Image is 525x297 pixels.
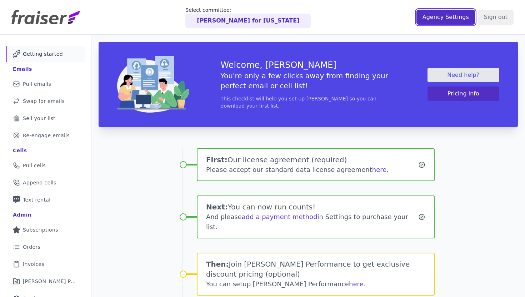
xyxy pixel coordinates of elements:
[6,239,85,255] a: Orders
[13,147,27,154] div: Cells
[23,179,56,186] span: Append cells
[206,212,418,232] div: And please in Settings to purchase your list.
[427,68,500,82] a: Need help?
[117,56,189,113] img: img
[221,59,396,71] h3: Welcome, [PERSON_NAME]
[478,10,514,25] input: Sign out
[23,98,65,105] span: Swap for emails
[206,165,418,175] div: Please accept our standard data license agreement
[23,115,55,122] span: Sell your list
[6,222,85,238] a: Subscriptions
[416,10,475,25] input: Agency Settings
[206,155,418,165] h1: Our license agreement (required)
[13,65,32,73] div: Emails
[23,50,63,58] span: Getting started
[6,76,85,92] a: Pull emails
[242,213,317,221] a: add a payment method
[206,202,418,212] h1: You can now run counts!
[6,256,85,272] a: Invoices
[23,80,51,88] span: Pull emails
[23,196,51,203] span: Text rental
[349,280,364,288] a: here
[206,260,229,268] span: Then:
[6,110,85,126] a: Sell your list
[23,261,44,268] span: Invoices
[197,16,299,25] p: [PERSON_NAME] for [US_STATE]
[23,243,40,251] span: Orders
[6,273,85,289] a: [PERSON_NAME] Performance
[23,162,46,169] span: Pull cells
[6,46,85,62] a: Getting started
[6,93,85,109] a: Swap for emails
[23,132,70,139] span: Re-engage emails
[427,86,500,101] button: Pricing info
[221,71,396,91] h5: You're only a few clicks away from finding your perfect email or cell list!
[206,279,425,289] div: You can setup [PERSON_NAME] Performance .
[206,203,228,211] span: Next:
[6,175,85,190] a: Append cells
[221,95,396,109] p: This checklist will help you set-up [PERSON_NAME] so you can download your first list.
[23,226,58,233] span: Subscriptions
[185,6,311,14] p: Select committee:
[6,158,85,173] a: Pull cells
[6,192,85,208] a: Text rental
[206,155,227,164] span: First:
[185,6,311,28] a: Select committee: [PERSON_NAME] for [US_STATE]
[206,259,425,279] h1: Join [PERSON_NAME] Performance to get exclusive discount pricing (optional)
[23,278,77,285] span: [PERSON_NAME] Performance
[6,128,85,143] a: Re-engage emails
[11,10,80,24] img: Fraiser Logo
[13,211,31,218] div: Admin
